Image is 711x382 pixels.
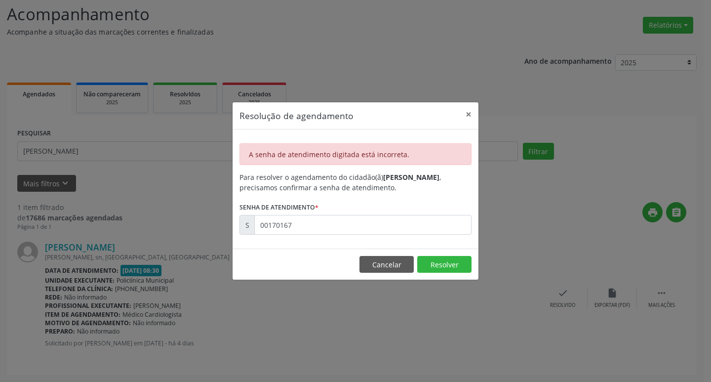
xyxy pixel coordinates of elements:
button: Close [459,102,478,127]
button: Resolver [417,256,472,273]
div: S [239,215,255,235]
div: A senha de atendimento digitada está incorreta. [239,143,472,165]
button: Cancelar [359,256,414,273]
label: Senha de atendimento [239,200,318,215]
h5: Resolução de agendamento [239,109,354,122]
div: Para resolver o agendamento do cidadão(ã) , precisamos confirmar a senha de atendimento. [239,172,472,193]
b: [PERSON_NAME] [383,172,439,182]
